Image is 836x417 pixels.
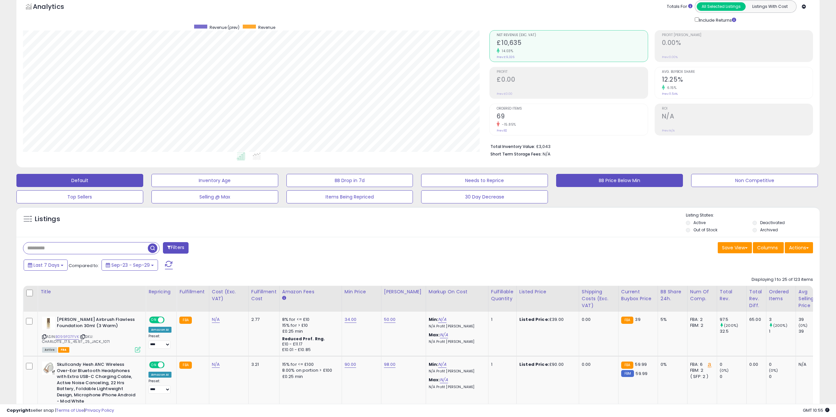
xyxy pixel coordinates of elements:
[497,70,647,74] span: Profit
[212,316,220,323] a: N/A
[282,362,337,367] div: 15% for <= £100
[752,277,813,283] div: Displaying 1 to 25 of 123 items
[720,317,746,323] div: 97.5
[210,25,239,30] span: Revenue (prev)
[429,332,440,338] b: Max:
[69,262,99,269] span: Compared to:
[440,332,448,338] a: N/A
[16,174,143,187] button: Default
[720,374,746,380] div: 0
[7,407,31,413] strong: Copyright
[582,288,616,309] div: Shipping Costs (Exc. VAT)
[720,328,746,334] div: 32.5
[384,361,396,368] a: 98.00
[33,2,77,13] h5: Analytics
[429,385,483,389] p: N/A Profit [PERSON_NAME]
[429,340,483,344] p: N/A Profit [PERSON_NAME]
[438,361,446,368] a: N/A
[40,288,143,295] div: Title
[799,288,823,309] div: Avg Selling Price
[667,4,692,10] div: Totals For
[438,316,446,323] a: N/A
[661,288,685,302] div: BB Share 24h.
[490,142,808,150] li: £3,043
[720,368,729,373] small: (0%)
[500,122,516,127] small: -15.85%
[662,55,678,59] small: Prev: 0.00%
[497,107,647,111] span: Ordered Items
[282,347,337,353] div: £10.01 - £10.85
[57,317,137,330] b: [PERSON_NAME] Airbrush Flawless Foundation 30ml (3 Warm)
[286,174,413,187] button: BB Drop in 7d
[384,316,396,323] a: 50.00
[753,242,784,253] button: Columns
[636,370,647,377] span: 59.99
[686,212,820,219] p: Listing States:
[345,361,356,368] a: 90.00
[282,367,337,373] div: 8.00% on portion > £100
[690,367,712,373] div: FBM: 2
[102,260,158,271] button: Sep-23 - Sep-29
[519,362,574,367] div: £90.00
[148,379,171,394] div: Preset:
[769,368,778,373] small: (0%)
[179,362,192,369] small: FBA
[491,288,514,302] div: Fulfillable Quantity
[491,362,511,367] div: 1
[497,129,507,133] small: Prev: 82
[429,377,440,383] b: Max:
[497,55,514,59] small: Prev: £9,326
[42,334,110,344] span: | SKU: CHARLOTTE_17.5_45.97_25_JACK_1071
[519,361,549,367] b: Listed Price:
[163,242,189,254] button: Filters
[519,316,549,323] b: Listed Price:
[691,174,818,187] button: Non Competitive
[150,317,158,323] span: ON
[85,407,114,413] a: Privacy Policy
[497,113,647,121] h2: 69
[497,33,647,37] span: Net Revenue (Exc. VAT)
[635,316,640,323] span: 39
[179,317,192,324] small: FBA
[662,33,813,37] span: Profit [PERSON_NAME]
[490,144,535,149] b: Total Inventory Value:
[582,362,613,367] div: 0.00
[769,362,796,367] div: 0
[286,190,413,203] button: Items Being Repriced
[426,286,488,312] th: The percentage added to the cost of goods (COGS) that forms the calculator for Min & Max prices.
[799,362,820,367] div: N/A
[690,362,712,367] div: FBA: 6
[421,174,548,187] button: Needs to Reprice
[42,317,141,352] div: ASIN:
[662,107,813,111] span: ROI
[282,317,337,323] div: 8% for <= £10
[690,323,712,328] div: FBM: 2
[690,288,714,302] div: Num of Comp.
[543,151,551,157] span: N/A
[429,324,483,329] p: N/A Profit [PERSON_NAME]
[56,407,84,413] a: Terms of Use
[621,317,633,324] small: FBA
[785,242,813,253] button: Actions
[720,362,746,367] div: 0
[662,39,813,48] h2: 0.00%
[429,369,483,374] p: N/A Profit [PERSON_NAME]
[421,190,548,203] button: 30 Day Decrease
[665,85,677,90] small: 6.15%
[757,244,778,251] span: Columns
[151,174,278,187] button: Inventory Age
[179,288,206,295] div: Fulfillment
[429,361,439,367] b: Min:
[345,288,378,295] div: Min Price
[251,362,274,367] div: 3.21
[148,372,171,378] div: Amazon AI
[720,288,744,302] div: Total Rev.
[35,215,60,224] h5: Listings
[16,190,143,203] button: Top Sellers
[718,242,752,253] button: Save View
[769,288,793,302] div: Ordered Items
[164,362,174,368] span: OFF
[282,288,339,295] div: Amazon Fees
[429,316,439,323] b: Min:
[58,347,69,353] span: FBA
